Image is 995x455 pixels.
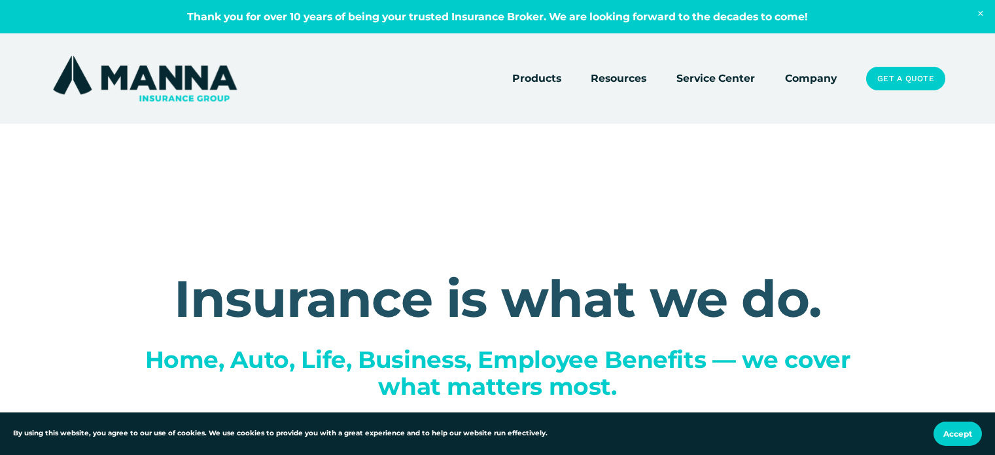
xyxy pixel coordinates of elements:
[934,422,982,446] button: Accept
[591,70,646,86] span: Resources
[145,345,857,401] span: Home, Auto, Life, Business, Employee Benefits — we cover what matters most.
[512,69,561,88] a: folder dropdown
[50,53,240,104] img: Manna Insurance Group
[866,67,945,90] a: Get a Quote
[943,429,972,439] span: Accept
[676,69,755,88] a: Service Center
[13,428,548,439] p: By using this website, you agree to our use of cookies. We use cookies to provide you with a grea...
[512,70,561,86] span: Products
[591,69,646,88] a: folder dropdown
[174,268,821,330] strong: Insurance is what we do.
[785,69,837,88] a: Company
